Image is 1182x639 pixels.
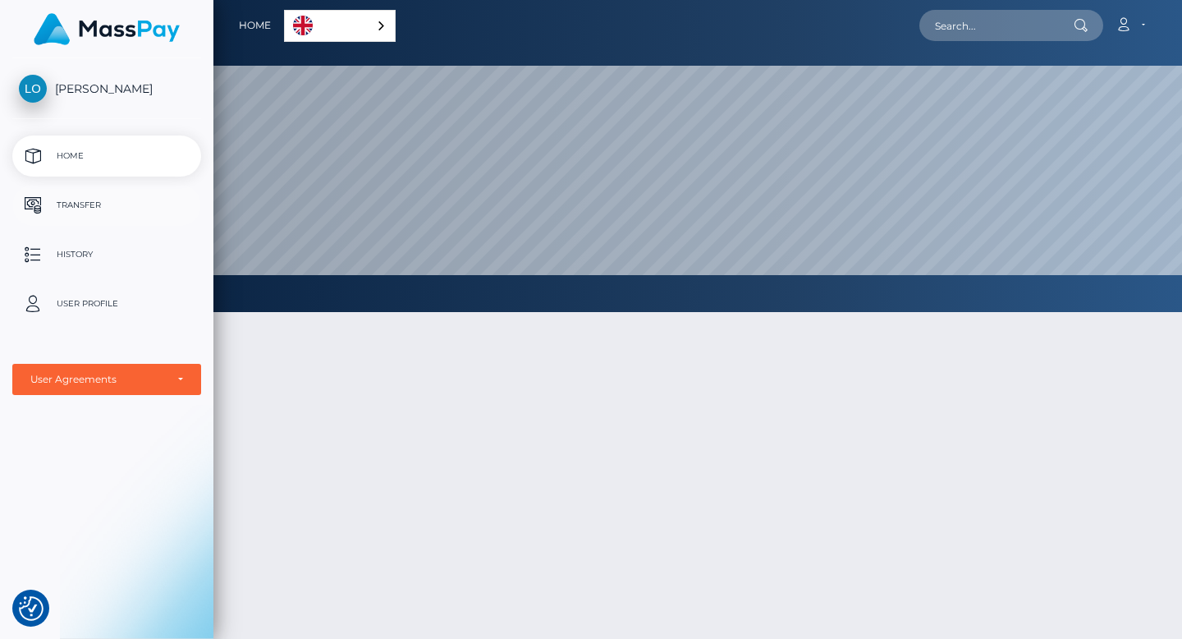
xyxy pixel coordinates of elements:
a: History [12,234,201,275]
a: English [285,11,395,41]
input: Search... [919,10,1074,41]
p: History [19,242,195,267]
button: User Agreements [12,364,201,395]
p: Transfer [19,193,195,218]
img: Revisit consent button [19,596,44,621]
p: User Profile [19,292,195,316]
img: MassPay [34,13,180,45]
div: User Agreements [30,373,165,386]
button: Consent Preferences [19,596,44,621]
a: Home [12,136,201,177]
a: Home [239,8,271,43]
span: [PERSON_NAME] [12,81,201,96]
div: Language [284,10,396,42]
aside: Language selected: English [284,10,396,42]
a: User Profile [12,283,201,324]
a: Transfer [12,185,201,226]
p: Home [19,144,195,168]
